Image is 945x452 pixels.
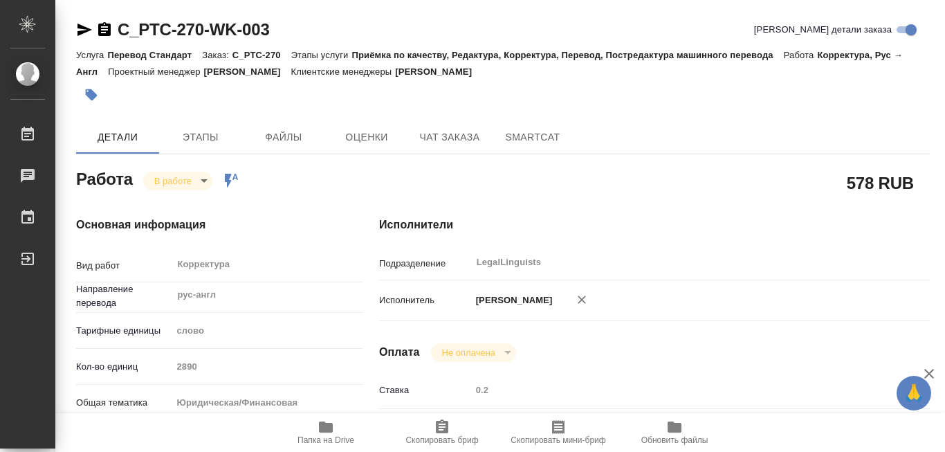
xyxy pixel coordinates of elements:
[172,356,363,377] input: Пустое поле
[76,360,172,374] p: Кол-во единиц
[268,413,384,452] button: Папка на Drive
[351,50,783,60] p: Приёмка по качеству, Редактура, Корректура, Перевод, Постредактура машинного перевода
[76,80,107,110] button: Добавить тэг
[76,282,172,310] p: Направление перевода
[784,50,818,60] p: Работа
[499,129,566,146] span: SmartCat
[96,21,113,38] button: Скопировать ссылку
[333,129,400,146] span: Оценки
[379,344,420,361] h4: Оплата
[76,396,172,410] p: Общая тематика
[616,413,733,452] button: Обновить файлы
[297,435,354,445] span: Папка на Drive
[107,50,202,60] p: Перевод Стандарт
[118,20,270,39] a: C_PTC-270-WK-003
[172,391,363,415] div: Юридическая/Финансовая
[172,319,363,343] div: слово
[500,413,616,452] button: Скопировать мини-бриф
[384,413,500,452] button: Скопировать бриф
[84,129,151,146] span: Детали
[76,217,324,233] h4: Основная информация
[379,383,471,397] p: Ставка
[291,50,352,60] p: Этапы услуги
[897,376,931,410] button: 🙏
[204,66,291,77] p: [PERSON_NAME]
[76,165,133,190] h2: Работа
[438,347,499,359] button: Не оплачена
[416,129,483,146] span: Чат заказа
[847,171,914,195] h2: 578 RUB
[754,23,892,37] span: [PERSON_NAME] детали заказа
[167,129,234,146] span: Этапы
[291,66,396,77] p: Клиентские менеджеры
[143,172,212,190] div: В работе
[76,324,172,338] p: Тарифные единицы
[202,50,232,60] p: Заказ:
[641,435,708,445] span: Обновить файлы
[76,50,107,60] p: Услуга
[379,217,930,233] h4: Исполнители
[902,379,926,408] span: 🙏
[379,257,471,271] p: Подразделение
[395,66,482,77] p: [PERSON_NAME]
[232,50,291,60] p: C_PTC-270
[511,435,605,445] span: Скопировать мини-бриф
[150,175,196,187] button: В работе
[76,259,172,273] p: Вид работ
[379,293,471,307] p: Исполнитель
[108,66,203,77] p: Проектный менеджер
[471,380,884,400] input: Пустое поле
[250,129,317,146] span: Файлы
[471,293,553,307] p: [PERSON_NAME]
[431,343,516,362] div: В работе
[76,21,93,38] button: Скопировать ссылку для ЯМессенджера
[567,284,597,315] button: Удалить исполнителя
[405,435,478,445] span: Скопировать бриф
